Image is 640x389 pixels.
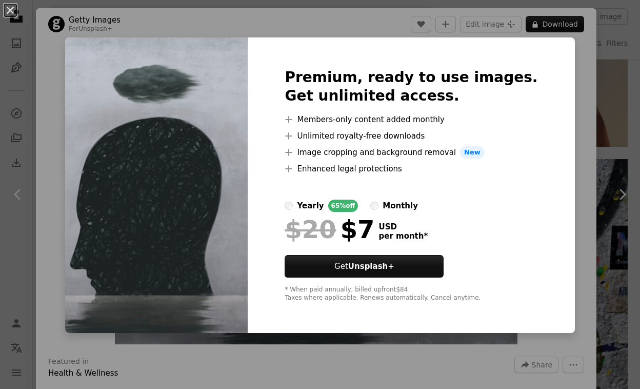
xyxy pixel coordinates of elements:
[285,202,293,210] input: yearly65%off
[460,146,485,159] span: New
[297,200,324,212] div: yearly
[285,163,537,175] li: Enhanced legal protections
[383,200,418,212] div: monthly
[285,68,537,105] h2: Premium, ready to use images. Get unlimited access.
[378,222,428,231] span: USD
[328,200,358,212] div: 65% off
[370,202,378,210] input: monthly
[285,216,336,243] span: $20
[285,113,537,126] li: Members-only content added monthly
[65,37,248,333] img: premium_photo-1711987232813-76c72608b745
[348,262,394,271] strong: Unsplash+
[285,146,537,159] li: Image cropping and background removal
[285,255,444,278] button: GetUnsplash+
[285,216,374,243] div: $7
[285,130,537,142] li: Unlimited royalty-free downloads
[285,286,537,302] div: * When paid annually, billed upfront $84 Taxes where applicable. Renews automatically. Cancel any...
[378,231,428,241] span: per month *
